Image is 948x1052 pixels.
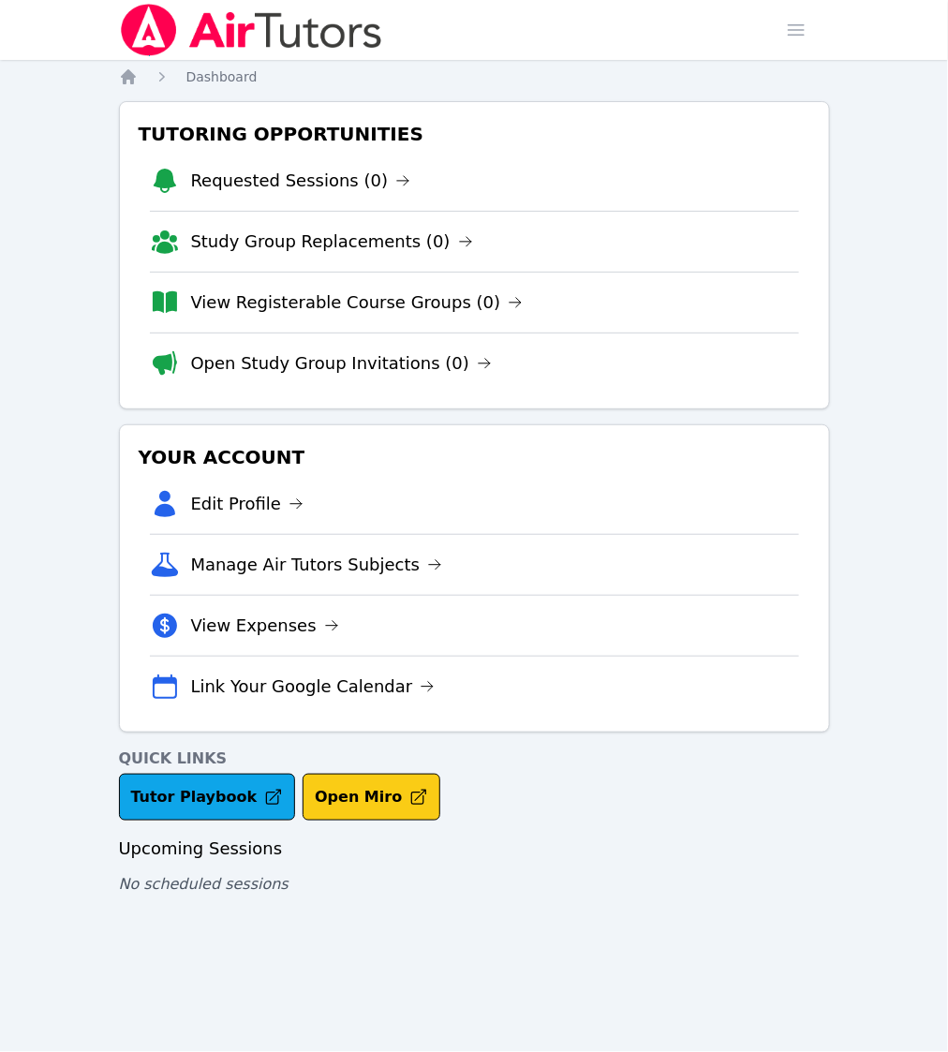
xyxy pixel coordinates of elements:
[191,674,436,700] a: Link Your Google Calendar
[119,4,384,56] img: Air Tutors
[119,67,830,86] nav: Breadcrumb
[191,168,411,194] a: Requested Sessions (0)
[191,229,473,255] a: Study Group Replacements (0)
[119,836,830,862] h3: Upcoming Sessions
[186,67,258,86] a: Dashboard
[186,69,258,84] span: Dashboard
[191,350,493,377] a: Open Study Group Invitations (0)
[135,440,814,474] h3: Your Account
[191,491,304,517] a: Edit Profile
[135,117,814,151] h3: Tutoring Opportunities
[191,552,443,578] a: Manage Air Tutors Subjects
[119,774,296,821] a: Tutor Playbook
[191,613,339,639] a: View Expenses
[119,748,830,770] h4: Quick Links
[119,875,289,893] span: No scheduled sessions
[303,774,440,821] button: Open Miro
[191,289,524,316] a: View Registerable Course Groups (0)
